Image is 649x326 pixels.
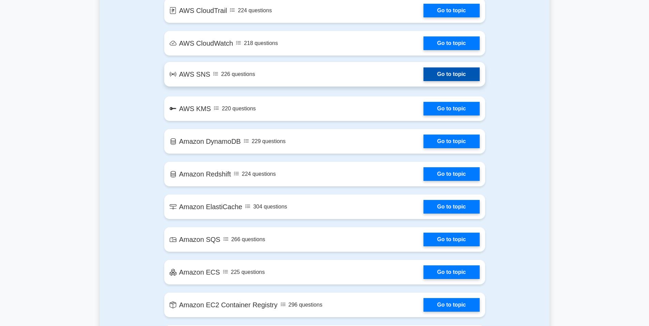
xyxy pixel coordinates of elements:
[423,265,479,279] a: Go to topic
[423,36,479,50] a: Go to topic
[423,200,479,214] a: Go to topic
[423,102,479,115] a: Go to topic
[423,233,479,246] a: Go to topic
[423,298,479,312] a: Go to topic
[423,167,479,181] a: Go to topic
[423,67,479,81] a: Go to topic
[423,4,479,17] a: Go to topic
[423,135,479,148] a: Go to topic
